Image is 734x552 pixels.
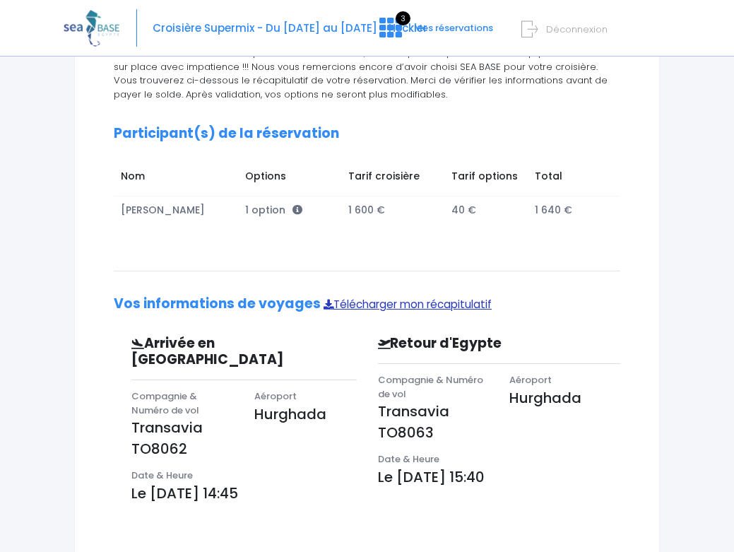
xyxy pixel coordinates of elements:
[378,466,621,488] p: Le [DATE] 15:40
[114,162,238,196] td: Nom
[509,373,552,387] span: Aéroport
[528,196,607,225] td: 1 640 €
[121,336,305,368] h3: Arrivée en [GEOGRAPHIC_DATA]
[341,196,444,225] td: 1 600 €
[114,46,609,101] span: Vous arrivez à la dernière étape de votre réservation, votre départ est proche. Toute l’équipe vo...
[444,196,528,225] td: 40 €
[367,336,565,352] h3: Retour d'Egypte
[131,469,193,482] span: Date & Heure
[341,162,444,196] td: Tarif croisière
[444,162,528,196] td: Tarif options
[396,11,410,25] span: 3
[245,203,302,217] span: 1 option
[414,21,493,35] span: Mes réservations
[131,389,199,417] span: Compagnie & Numéro de vol
[153,20,427,35] span: Croisière Supermix - Du [DATE] au [DATE] - Heckler
[528,162,607,196] td: Total
[254,404,356,425] p: Hurghada
[378,373,483,401] span: Compagnie & Numéro de vol
[114,296,620,312] h2: Vos informations de voyages
[324,297,492,312] a: Télécharger mon récapitulatif
[378,401,489,443] p: Transavia TO8063
[131,483,357,504] p: Le [DATE] 14:45
[114,196,238,225] td: [PERSON_NAME]
[546,23,608,36] span: Déconnexion
[509,387,620,409] p: Hurghada
[368,26,502,40] a: 3 Mes réservations
[131,417,233,459] p: Transavia TO8062
[114,126,620,142] h2: Participant(s) de la réservation
[254,389,297,403] span: Aéroport
[238,162,341,196] td: Options
[378,452,439,466] span: Date & Heure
